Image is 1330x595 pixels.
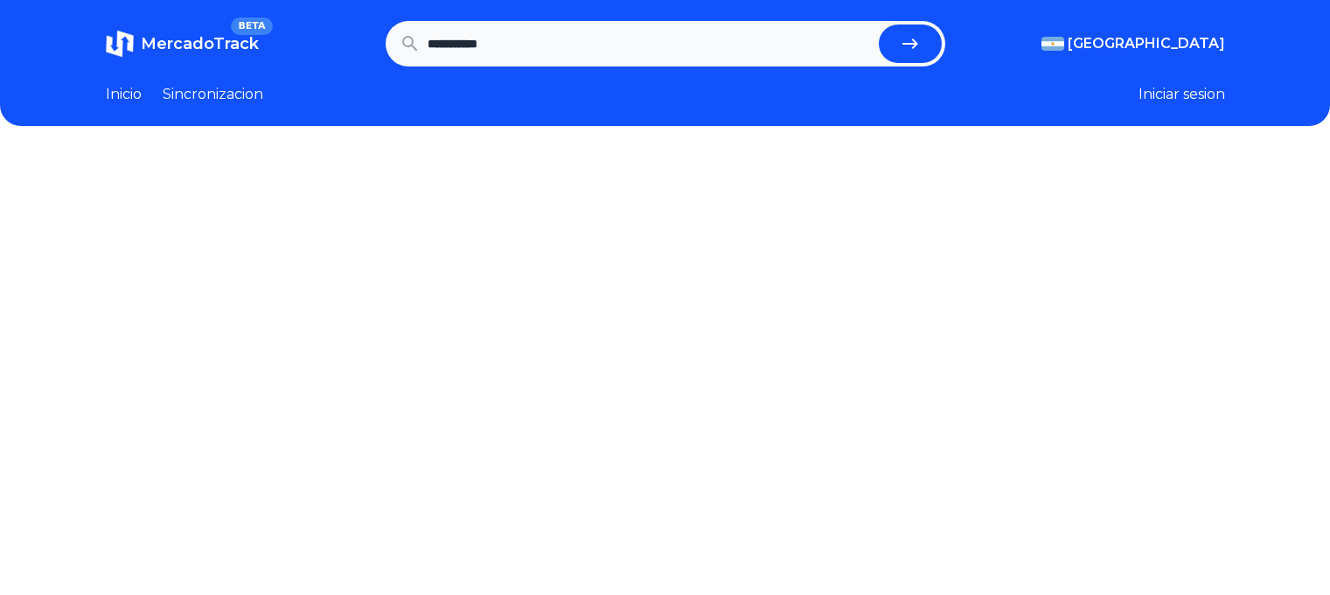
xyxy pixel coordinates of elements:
[106,30,259,58] a: MercadoTrackBETA
[1041,33,1225,54] button: [GEOGRAPHIC_DATA]
[141,34,259,53] span: MercadoTrack
[231,17,272,35] span: BETA
[1041,37,1064,51] img: Argentina
[1068,33,1225,54] span: [GEOGRAPHIC_DATA]
[106,84,142,105] a: Inicio
[106,30,134,58] img: MercadoTrack
[163,84,263,105] a: Sincronizacion
[1139,84,1225,105] button: Iniciar sesion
